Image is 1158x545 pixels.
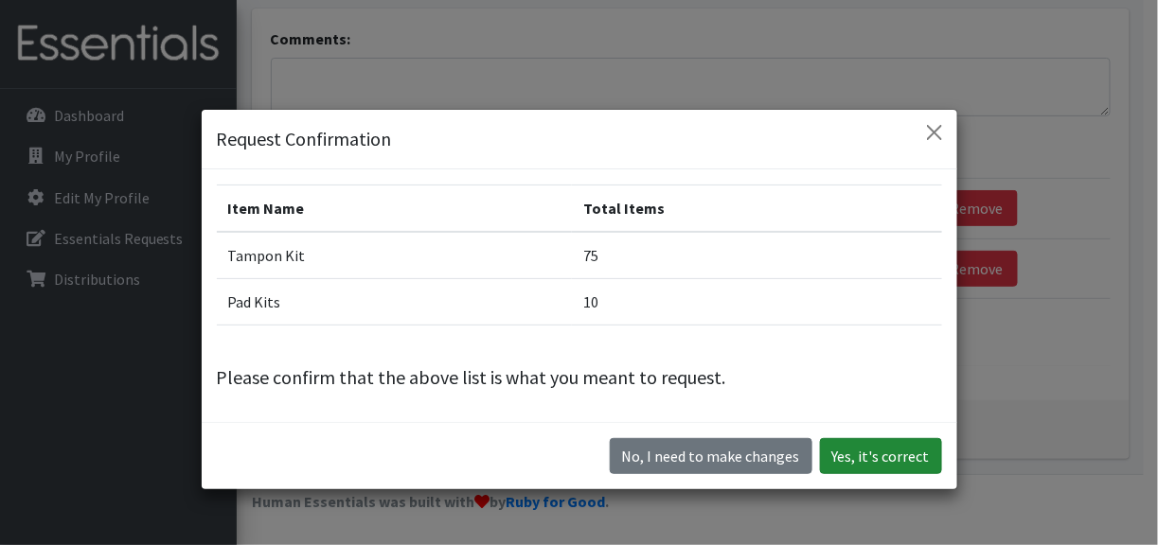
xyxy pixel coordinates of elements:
td: 10 [572,278,941,325]
button: Yes, it's correct [820,438,942,474]
td: Tampon Kit [217,232,573,279]
button: Close [919,117,950,148]
button: No I need to make changes [610,438,812,474]
th: Item Name [217,185,573,232]
th: Total Items [572,185,941,232]
td: Pad Kits [217,278,573,325]
td: 75 [572,232,941,279]
p: Please confirm that the above list is what you meant to request. [217,363,942,392]
h5: Request Confirmation [217,125,392,153]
